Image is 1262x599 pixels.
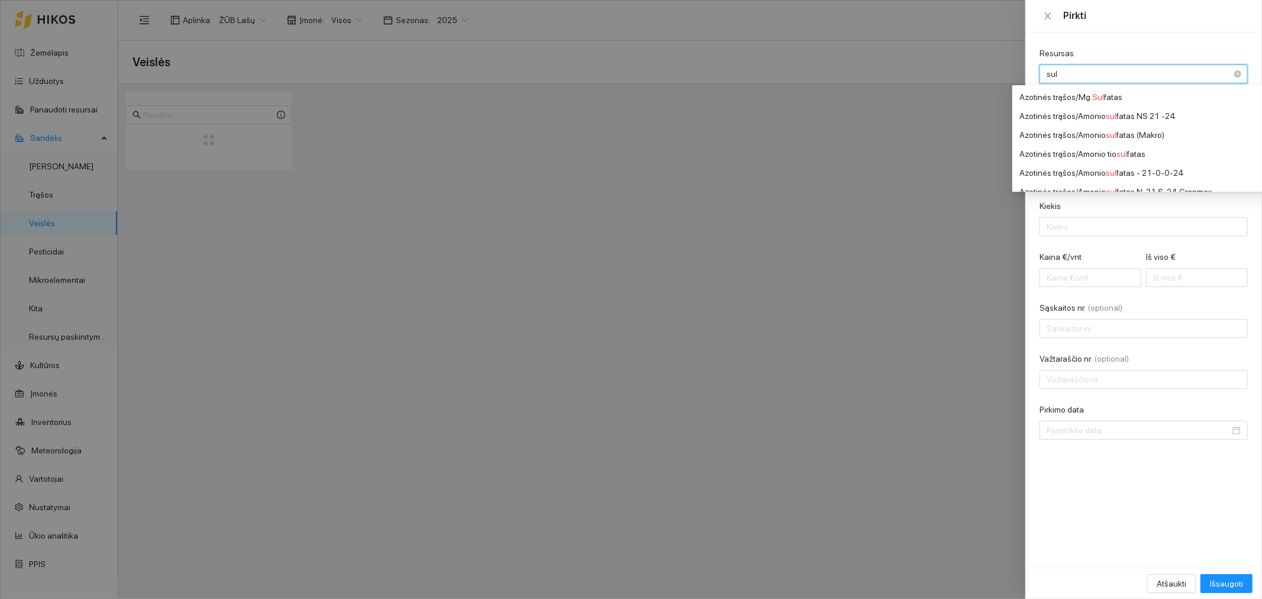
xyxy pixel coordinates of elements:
[1040,353,1129,365] label: Važtaraščio nr.
[1106,111,1116,121] span: sul
[1234,70,1241,78] span: close-circle
[1040,319,1248,338] input: Sąskaitos nr.
[1106,168,1116,178] span: sul
[1147,574,1196,593] button: Atšaukti
[1146,268,1248,287] input: Iš viso €
[1106,187,1116,197] span: sul
[1040,11,1056,22] button: Close
[1043,11,1053,21] span: close
[1040,404,1084,416] label: Pirkimo data
[1116,149,1127,159] span: sul
[1092,92,1104,102] span: Sul
[1047,65,1232,83] input: Resursas
[1040,268,1141,287] input: Kaina €/vnt
[1040,217,1248,236] input: Kiekis
[1200,574,1253,593] button: Išsaugoti
[1146,251,1176,263] label: Iš viso €
[1157,577,1186,590] span: Atšaukti
[1095,353,1129,365] span: (optional)
[1040,200,1061,212] label: Kiekis
[1063,9,1248,22] div: Pirkti
[1088,302,1122,314] span: (optional)
[1040,302,1122,314] label: Sąskaitos nr.
[1040,251,1082,263] label: Kaina €/vnt
[1210,577,1243,590] span: Išsaugoti
[1047,424,1230,437] input: Pirkimo data
[1040,370,1248,389] input: Važtaraščio nr.
[1106,130,1116,140] span: sul
[1040,47,1074,60] label: Resursas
